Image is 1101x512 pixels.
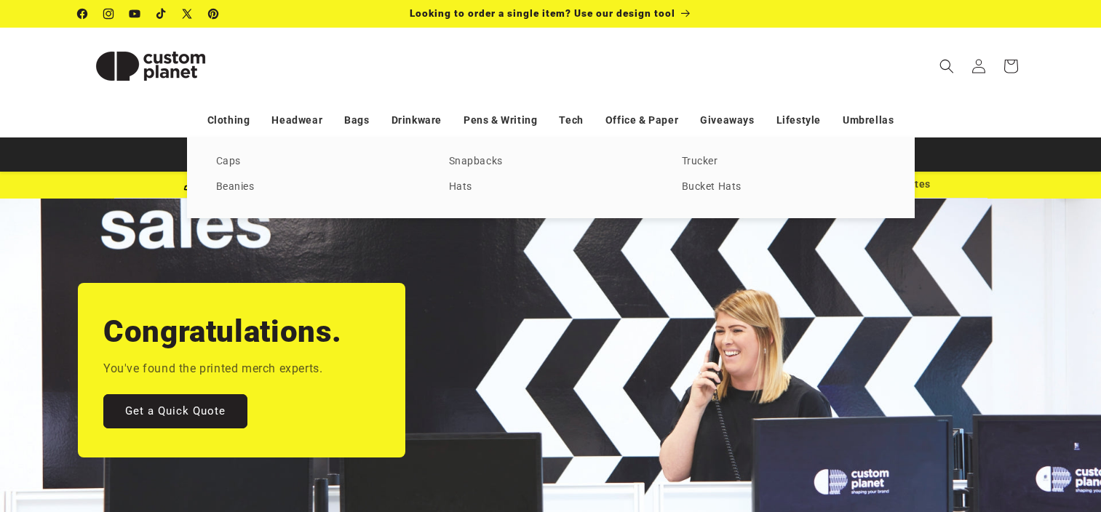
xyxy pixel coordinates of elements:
a: Clothing [207,108,250,133]
a: Beanies [216,177,420,197]
a: Giveaways [700,108,754,133]
h2: Congratulations. [103,312,342,351]
a: Umbrellas [843,108,894,133]
a: Office & Paper [605,108,678,133]
a: Hats [449,177,653,197]
a: Trucker [682,152,886,172]
a: Bags [344,108,369,133]
a: Lifestyle [776,108,821,133]
a: Pens & Writing [464,108,537,133]
summary: Search [931,50,963,82]
a: Caps [216,152,420,172]
a: Get a Quick Quote [103,394,247,428]
p: You've found the printed merch experts. [103,359,322,380]
a: Drinkware [391,108,442,133]
a: Tech [559,108,583,133]
a: Snapbacks [449,152,653,172]
span: Looking to order a single item? Use our design tool [410,7,675,19]
img: Custom Planet [78,33,223,99]
iframe: Chat Widget [1028,442,1101,512]
a: Custom Planet [72,28,228,104]
a: Bucket Hats [682,177,886,197]
a: Headwear [271,108,322,133]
